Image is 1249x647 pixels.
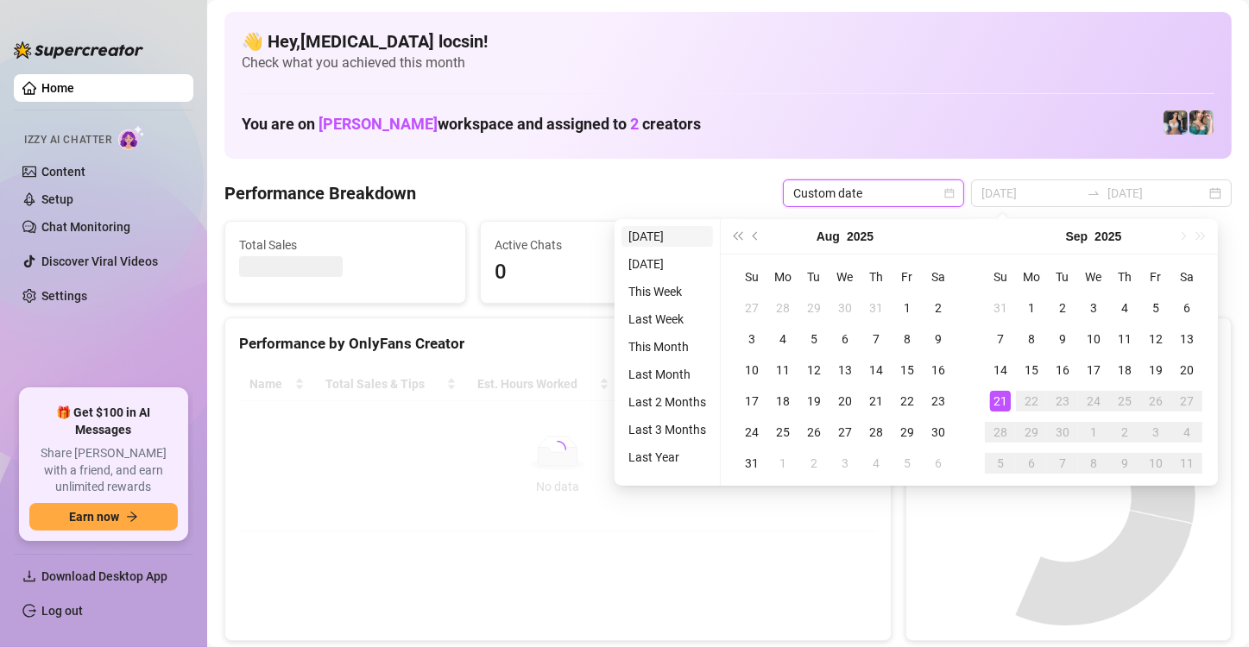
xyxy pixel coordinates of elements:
[985,292,1016,323] td: 2025-08-31
[1109,417,1140,448] td: 2025-10-02
[621,309,713,330] li: Last Week
[773,453,793,474] div: 1
[728,219,747,254] button: Last year (Control + left)
[830,292,861,323] td: 2025-07-30
[928,422,949,443] div: 30
[804,391,824,411] div: 19
[861,386,892,417] td: 2025-08-21
[767,261,798,292] th: Mo
[29,503,178,531] button: Earn nowarrow-right
[741,329,762,349] div: 3
[835,422,855,443] div: 27
[736,292,767,323] td: 2025-07-27
[928,298,949,318] div: 2
[736,448,767,479] td: 2025-08-31
[1140,386,1171,417] td: 2025-09-26
[1052,329,1073,349] div: 9
[1047,261,1078,292] th: Tu
[29,405,178,438] span: 🎁 Get $100 in AI Messages
[830,386,861,417] td: 2025-08-20
[1078,417,1109,448] td: 2025-10-01
[923,323,954,355] td: 2025-08-09
[239,236,451,254] span: Total Sales
[736,417,767,448] td: 2025-08-24
[630,115,639,133] span: 2
[767,448,798,479] td: 2025-09-01
[1016,323,1047,355] td: 2025-09-08
[741,298,762,318] div: 27
[866,329,886,349] div: 7
[985,355,1016,386] td: 2025-09-14
[990,360,1011,380] div: 14
[1176,391,1197,411] div: 27
[773,422,793,443] div: 25
[495,236,707,254] span: Active Chats
[24,132,111,148] span: Izzy AI Chatter
[741,360,762,380] div: 10
[1083,360,1104,380] div: 17
[747,219,766,254] button: Previous month (PageUp)
[835,298,855,318] div: 30
[897,329,918,349] div: 8
[319,115,438,133] span: [PERSON_NAME]
[773,329,793,349] div: 4
[741,391,762,411] div: 17
[923,261,954,292] th: Sa
[1145,360,1166,380] div: 19
[1176,298,1197,318] div: 6
[1016,448,1047,479] td: 2025-10-06
[1171,386,1202,417] td: 2025-09-27
[1171,417,1202,448] td: 2025-10-04
[242,115,701,134] h1: You are on workspace and assigned to creators
[1078,448,1109,479] td: 2025-10-08
[767,323,798,355] td: 2025-08-04
[118,125,145,150] img: AI Chatter
[41,81,74,95] a: Home
[41,165,85,179] a: Content
[897,298,918,318] div: 1
[892,417,923,448] td: 2025-08-29
[1016,417,1047,448] td: 2025-09-29
[1083,453,1104,474] div: 8
[621,281,713,302] li: This Week
[985,417,1016,448] td: 2025-09-28
[1107,184,1206,203] input: End date
[1016,355,1047,386] td: 2025-09-15
[923,355,954,386] td: 2025-08-16
[798,448,830,479] td: 2025-09-02
[1109,386,1140,417] td: 2025-09-25
[1052,422,1073,443] div: 30
[773,298,793,318] div: 28
[847,219,874,254] button: Choose a year
[1109,292,1140,323] td: 2025-09-04
[773,360,793,380] div: 11
[242,53,1214,72] span: Check what you achieved this month
[798,386,830,417] td: 2025-08-19
[1083,391,1104,411] div: 24
[793,180,954,206] span: Custom date
[1109,355,1140,386] td: 2025-09-18
[41,289,87,303] a: Settings
[621,364,713,385] li: Last Month
[1171,261,1202,292] th: Sa
[835,391,855,411] div: 20
[1094,219,1121,254] button: Choose a year
[1021,422,1042,443] div: 29
[981,184,1080,203] input: Start date
[830,448,861,479] td: 2025-09-03
[892,448,923,479] td: 2025-09-05
[985,386,1016,417] td: 2025-09-21
[1145,453,1166,474] div: 10
[798,323,830,355] td: 2025-08-05
[798,417,830,448] td: 2025-08-26
[22,569,36,583] span: download
[928,391,949,411] div: 23
[767,292,798,323] td: 2025-07-28
[830,417,861,448] td: 2025-08-27
[985,261,1016,292] th: Su
[1052,453,1073,474] div: 7
[621,226,713,247] li: [DATE]
[892,292,923,323] td: 2025-08-01
[866,298,886,318] div: 31
[928,329,949,349] div: 9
